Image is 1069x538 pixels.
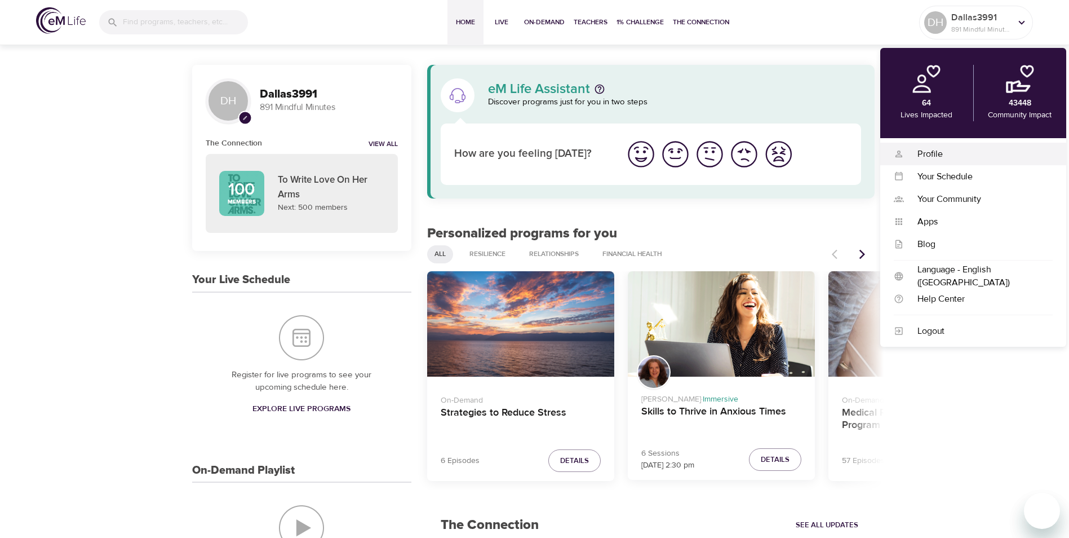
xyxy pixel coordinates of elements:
img: great [626,139,657,170]
p: On-Demand [441,390,601,407]
button: I'm feeling worst [761,137,796,171]
div: Logout [904,325,1053,338]
span: Explore Live Programs [252,402,351,416]
img: good [660,139,691,170]
button: I'm feeling bad [727,137,761,171]
span: Details [560,455,589,468]
div: Financial Health [595,245,669,263]
img: logo [36,7,86,34]
img: community.png [1006,65,1034,93]
span: See All Updates [796,519,858,532]
iframe: Button to launch messaging window [1024,493,1060,529]
button: Details [749,448,801,471]
div: Language - English ([GEOGRAPHIC_DATA]) [904,263,1053,289]
button: Next items [850,242,875,267]
div: DH [924,11,947,34]
a: View all notifications [369,140,398,149]
span: Home [452,16,479,28]
span: The Connection [673,16,729,28]
h3: On-Demand Playlist [192,464,295,477]
p: How are you feeling [DATE]? [454,146,610,162]
button: I'm feeling ok [693,137,727,171]
div: DH [206,78,251,124]
button: Skills to Thrive in Anxious Times [628,271,815,377]
img: bad [729,139,760,170]
img: Your Live Schedule [279,315,324,360]
h2: Personalized programs for you [427,226,875,242]
button: Details [548,449,601,473]
div: All [427,245,453,263]
p: 6 Episodes [441,455,480,467]
span: Resilience [463,249,512,259]
img: ok [694,139,725,170]
a: See All Updates [793,517,861,534]
button: I'm feeling good [658,137,693,171]
p: 6 Sessions [641,448,694,460]
span: Financial Health [596,249,668,259]
p: 64 [922,98,931,109]
h4: Skills to Thrive in Anxious Times [641,405,801,433]
p: On-Demand [842,390,1002,407]
span: Live [488,16,515,28]
span: All [428,249,453,259]
p: Discover programs just for you in two steps [488,96,862,109]
span: Details [761,453,789,466]
img: eM Life Assistant [449,86,467,104]
h4: Strategies to Reduce Stress [441,407,601,434]
p: 891 Mindful Minutes [260,101,398,114]
button: Medical Professional Mindfulness Program [828,271,1015,377]
input: Find programs, teachers, etc... [123,10,248,34]
p: Members [228,198,256,206]
h4: Medical Professional Mindfulness Program [842,407,1002,434]
div: Your Community [904,193,1053,206]
div: Resilience [462,245,513,263]
h3: Dallas3991 [260,88,398,101]
p: 100 [228,181,255,198]
p: Community Impact [988,109,1052,121]
div: Relationships [522,245,586,263]
p: Lives Impacted [901,109,952,121]
p: Register for live programs to see your upcoming schedule here. [215,369,389,394]
p: [PERSON_NAME] · [641,389,801,405]
p: eM Life Assistant [488,82,590,96]
p: 43448 [1009,98,1031,109]
p: [DATE] 2:30 pm [641,460,694,471]
h3: Your Live Schedule [192,274,290,286]
div: Blog [904,238,1053,251]
span: 1% Challenge [616,16,664,28]
p: To Write Love On Her Arms [278,173,384,202]
div: Apps [904,215,1053,228]
span: On-Demand [524,16,565,28]
div: Profile [904,148,1053,161]
p: Next: 500 members [278,202,384,214]
button: Strategies to Reduce Stress [427,271,614,377]
p: 891 Mindful Minutes [951,24,1011,34]
span: Relationships [522,249,585,259]
img: worst [763,139,794,170]
div: Help Center [904,293,1053,306]
div: Your Schedule [904,170,1053,183]
span: Teachers [574,16,607,28]
button: I'm feeling great [624,137,658,171]
p: Dallas3991 [951,11,1011,24]
img: personal.png [912,65,941,93]
p: 57 Episodes [842,455,885,467]
h6: The Connection [206,137,262,149]
span: Immersive [703,394,738,404]
a: Explore Live Programs [248,399,355,420]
